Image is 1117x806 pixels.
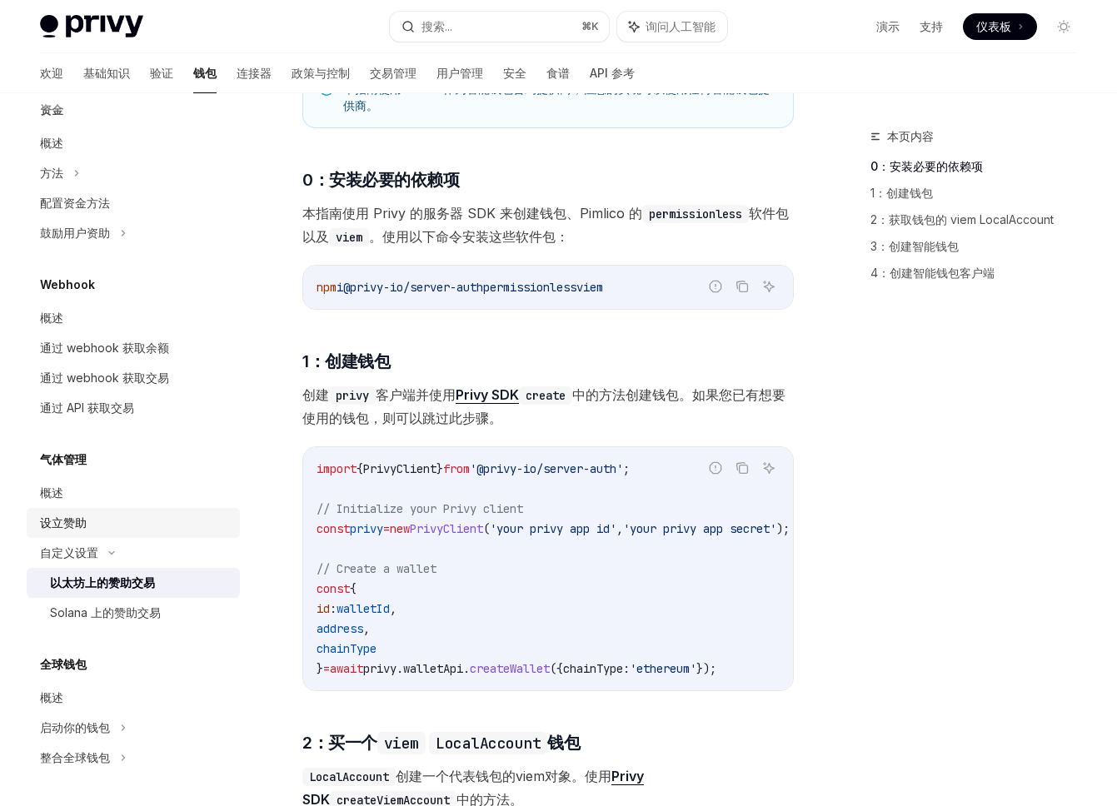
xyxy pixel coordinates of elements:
[483,521,490,536] span: (
[40,166,63,180] font: 方法
[40,515,87,530] font: 设立赞助
[193,66,217,80] font: 钱包
[40,341,169,355] font: 通过 webhook 获取余额
[40,277,95,291] font: Webhook
[546,66,570,80] font: 食谱
[302,351,390,371] font: 1：创建钱包
[887,129,934,143] font: 本页内容
[40,311,63,325] font: 概述
[27,393,240,423] a: 通过 API 获取交易
[27,188,240,218] a: 配置资金方法
[590,53,635,93] a: API 参考
[443,461,470,476] span: from
[870,186,933,200] font: 1：创建钱包
[329,228,369,246] code: viem
[758,276,780,297] button: 询问人工智能
[40,226,110,240] font: 鼓励用户资助
[150,66,173,80] font: 验证
[323,661,330,676] span: =
[302,205,642,221] font: 本指南使用 Privy 的服务器 SDK 来创建钱包、Pimlico 的
[576,280,603,295] span: viem
[376,386,456,403] font: 客户端并使用
[363,461,436,476] span: PrivyClient
[483,280,576,295] span: permissionless
[390,521,410,536] span: new
[27,333,240,363] a: 通过 webhook 获取余额
[317,561,436,576] span: // Create a wallet
[516,768,611,784] font: viem对象。使用
[350,581,357,596] span: {
[317,621,363,636] span: address
[27,508,240,538] a: 设立赞助
[591,20,599,32] font: K
[317,601,330,616] span: id
[317,581,350,596] span: const
[302,768,396,786] code: LocalAccount
[390,12,608,42] button: 搜索...⌘K
[369,228,569,245] font: 。使用以下命令安装这些软件包：
[550,661,563,676] span: ({
[302,170,459,190] font: 0：安装必要的依赖项
[870,212,1054,226] font: 2：获取钱包的 viem LocalAccount
[40,196,110,210] font: 配置资金方法
[40,371,169,385] font: 通过 webhook 获取交易
[616,521,623,536] span: ,
[705,276,726,297] button: 报告错误代码
[330,601,337,616] span: :
[870,180,1090,206] a: 1：创建钱包
[50,605,161,619] font: Solana 上的赞助交易
[350,521,383,536] span: privy
[40,545,98,560] font: 自定义设置
[383,521,390,536] span: =
[317,521,350,536] span: const
[870,266,995,280] font: 4：创建智能钱包客户端
[237,53,272,93] a: 连接器
[642,205,749,223] code: permissionless
[456,386,519,404] a: Privy SDK
[40,452,87,466] font: 气体管理
[546,53,570,93] a: 食谱
[317,280,337,295] span: npm
[403,661,463,676] span: walletApi
[193,53,217,93] a: 钱包
[40,401,134,415] font: 通过 API 获取交易
[870,233,1090,260] a: 3：创建智能钱包
[731,276,753,297] button: 复制代码块中的内容
[150,53,173,93] a: 验证
[302,386,329,403] font: 创建
[920,19,943,33] font: 支持
[870,206,1090,233] a: 2：获取钱包的 viem LocalAccount
[27,363,240,393] a: 通过 webhook 获取交易
[503,53,526,93] a: 安全
[436,66,483,80] font: 用户管理
[421,19,452,33] font: 搜索...
[623,521,776,536] span: 'your privy app secret'
[343,280,483,295] span: @privy-io/server-auth
[470,461,623,476] span: '@privy-io/server-auth'
[503,66,526,80] font: 安全
[377,732,426,754] code: viem
[317,661,323,676] span: }
[470,661,550,676] span: createWallet
[370,66,416,80] font: 交易管理
[547,733,580,753] font: 钱包
[370,53,416,93] a: 交易管理
[758,457,780,479] button: 询问人工智能
[436,461,443,476] span: }
[292,66,350,80] font: 政策与控制
[623,461,630,476] span: ;
[590,66,635,80] font: API 参考
[572,386,626,403] font: 中的方法
[40,690,63,704] font: 概述
[1050,13,1077,40] button: 切换暗模式
[40,720,110,734] font: 启动你的钱包
[456,386,519,403] font: Privy SDK
[317,501,523,516] span: // Initialize your Privy client
[330,661,363,676] span: await
[630,661,696,676] span: 'ethereum'
[870,239,959,253] font: 3：创建智能钱包
[396,661,403,676] span: .
[27,303,240,333] a: 概述
[696,661,716,676] span: });
[490,521,616,536] span: 'your privy app id'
